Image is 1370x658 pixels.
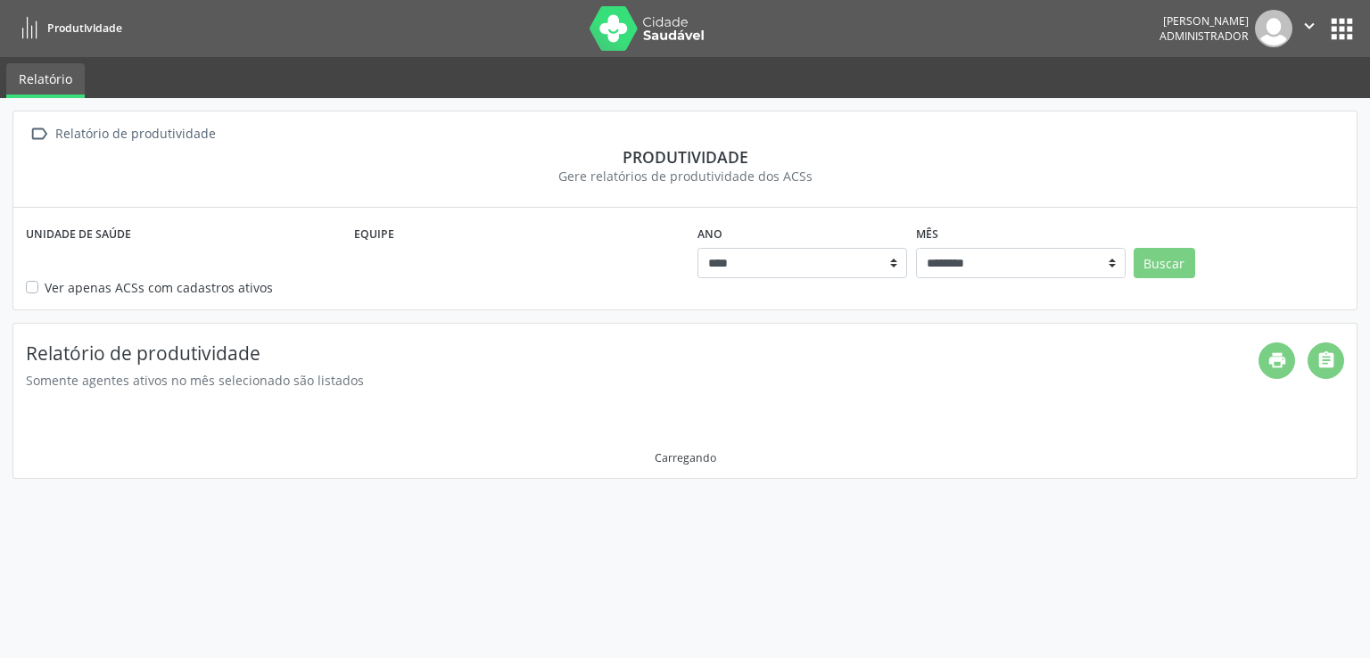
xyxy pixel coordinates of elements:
[26,342,1259,365] h4: Relatório de produtividade
[354,220,394,248] label: Equipe
[655,450,716,465] div: Carregando
[52,121,219,147] div: Relatório de produtividade
[1255,10,1292,47] img: img
[26,121,52,147] i: 
[1160,13,1249,29] div: [PERSON_NAME]
[45,278,273,297] label: Ver apenas ACSs com cadastros ativos
[916,220,938,248] label: Mês
[26,121,219,147] a:  Relatório de produtividade
[26,371,1259,390] div: Somente agentes ativos no mês selecionado são listados
[12,13,122,43] a: Produtividade
[26,220,131,248] label: Unidade de saúde
[26,147,1344,167] div: Produtividade
[1292,10,1326,47] button: 
[6,63,85,98] a: Relatório
[1326,13,1358,45] button: apps
[47,21,122,36] span: Produtividade
[1300,16,1319,36] i: 
[26,167,1344,185] div: Gere relatórios de produtividade dos ACSs
[1160,29,1249,44] span: Administrador
[697,220,722,248] label: Ano
[1134,248,1195,278] button: Buscar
